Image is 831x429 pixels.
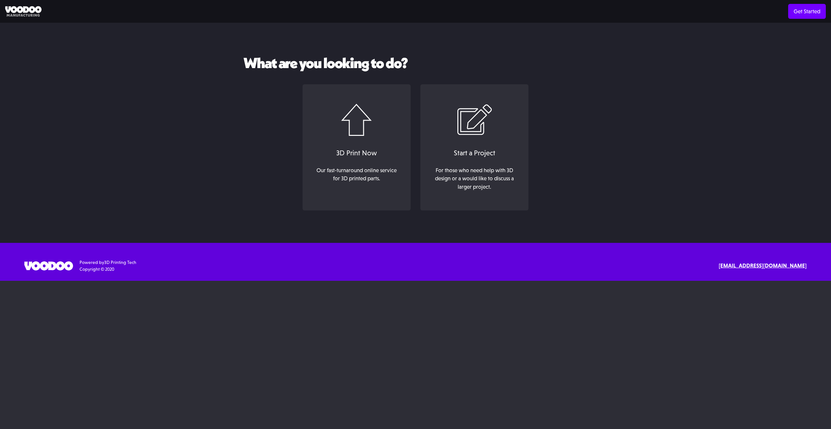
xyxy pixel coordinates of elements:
a: 3D Print NowOur fast-turnaround online service for 3D printed parts.‍ [303,84,411,211]
a: Start a ProjectFor those who need help with 3D design or a would like to discuss a larger project. [420,84,528,211]
div: Our fast-turnaround online service for 3D printed parts. ‍ [313,166,400,191]
strong: [EMAIL_ADDRESS][DOMAIN_NAME] [719,262,807,269]
div: Start a Project [427,148,522,158]
a: Get Started [788,4,826,19]
div: Powered by Copyright © 2020 [80,259,136,273]
h2: What are you looking to do? [243,55,588,71]
img: Voodoo Manufacturing logo [5,6,42,17]
a: [EMAIL_ADDRESS][DOMAIN_NAME] [719,262,807,270]
a: 3D Printing Tech [104,260,136,265]
div: For those who need help with 3D design or a would like to discuss a larger project. [431,166,518,191]
div: 3D Print Now [309,148,404,158]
